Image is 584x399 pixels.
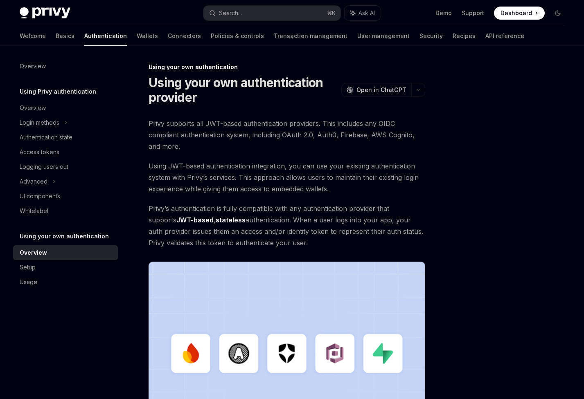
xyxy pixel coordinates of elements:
[56,26,74,46] a: Basics
[20,87,96,96] h5: Using Privy authentication
[13,159,118,174] a: Logging users out
[501,9,532,17] span: Dashboard
[20,147,59,157] div: Access tokens
[341,83,411,97] button: Open in ChatGPT
[13,59,118,74] a: Overview
[13,101,118,115] a: Overview
[149,203,425,249] span: Privy’s authentication is fully compatible with any authentication provider that supports , authe...
[20,61,46,71] div: Overview
[149,160,425,195] span: Using JWT-based authentication integration, you can use your existing authentication system with ...
[216,216,246,224] a: stateless
[345,6,381,20] button: Ask AI
[13,189,118,204] a: UI components
[462,9,484,17] a: Support
[13,204,118,218] a: Whitelabel
[20,248,47,258] div: Overview
[13,145,118,159] a: Access tokens
[20,162,68,172] div: Logging users out
[494,7,545,20] a: Dashboard
[219,8,242,18] div: Search...
[211,26,264,46] a: Policies & controls
[20,103,46,113] div: Overview
[20,277,37,287] div: Usage
[20,177,47,186] div: Advanced
[419,26,443,46] a: Security
[13,275,118,289] a: Usage
[435,9,452,17] a: Demo
[149,118,425,152] span: Privy supports all JWT-based authentication providers. This includes any OIDC compliant authentic...
[149,63,425,71] div: Using your own authentication
[20,231,109,241] h5: Using your own authentication
[20,7,70,19] img: dark logo
[168,26,201,46] a: Connectors
[176,216,214,224] a: JWT-based
[357,26,410,46] a: User management
[20,191,60,201] div: UI components
[551,7,564,20] button: Toggle dark mode
[453,26,476,46] a: Recipes
[274,26,347,46] a: Transaction management
[13,245,118,260] a: Overview
[359,9,375,17] span: Ask AI
[149,75,338,105] h1: Using your own authentication provider
[13,260,118,275] a: Setup
[203,6,340,20] button: Search...⌘K
[327,10,336,16] span: ⌘ K
[20,206,48,216] div: Whitelabel
[356,86,406,94] span: Open in ChatGPT
[20,132,72,142] div: Authentication state
[485,26,524,46] a: API reference
[137,26,158,46] a: Wallets
[84,26,127,46] a: Authentication
[20,26,46,46] a: Welcome
[20,262,36,272] div: Setup
[20,118,59,128] div: Login methods
[13,130,118,145] a: Authentication state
